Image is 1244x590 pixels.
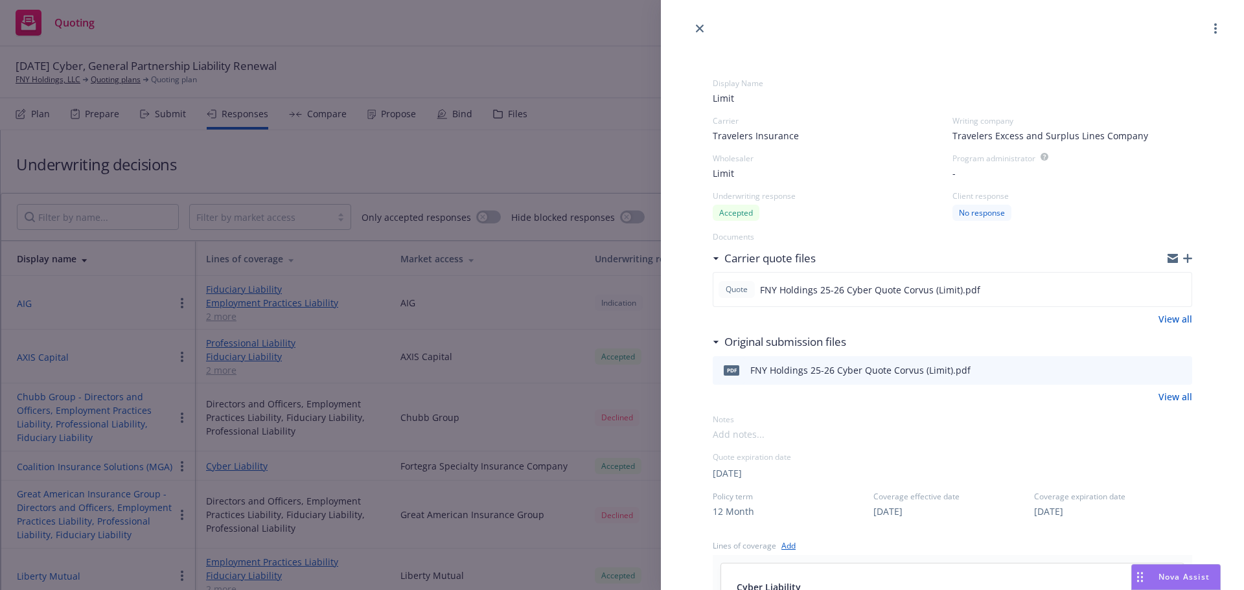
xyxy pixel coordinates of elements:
[873,505,903,518] button: [DATE]
[713,153,952,164] div: Wholesaler
[952,153,1035,164] div: Program administrator
[1158,571,1210,582] span: Nova Assist
[713,250,816,267] div: Carrier quote files
[713,231,1192,242] div: Documents
[781,539,796,552] a: Add
[1155,363,1165,378] button: download file
[713,491,871,502] span: Policy term
[713,190,952,201] div: Underwriting response
[952,190,1192,201] div: Client response
[952,205,1011,221] div: No response
[724,365,739,375] span: pdf
[724,334,846,350] h3: Original submission files
[1175,282,1186,297] button: preview file
[1158,312,1192,326] a: View all
[713,505,754,518] button: 12 Month
[1034,491,1192,502] span: Coverage expiration date
[713,451,1192,462] div: Quote expiration date
[713,334,846,350] div: Original submission files
[713,414,1192,425] div: Notes
[692,21,708,36] a: close
[952,115,1192,126] div: Writing company
[713,115,952,126] div: Carrier
[713,466,742,480] button: [DATE]
[724,284,750,295] span: Quote
[713,78,1192,89] div: Display Name
[1154,282,1164,297] button: download file
[952,166,956,180] span: -
[713,129,799,142] span: Travelers Insurance
[1034,505,1063,518] button: [DATE]
[1175,363,1187,378] button: preview file
[1132,565,1148,589] div: Drag to move
[1158,390,1192,403] a: View all
[713,540,776,551] div: Lines of coverage
[952,129,1148,142] span: Travelers Excess and Surplus Lines Company
[873,491,1031,502] span: Coverage effective date
[1131,564,1221,590] button: Nova Assist
[724,250,816,267] h3: Carrier quote files
[713,166,734,180] span: Limit
[760,283,980,297] span: FNY Holdings 25-26 Cyber Quote Corvus (Limit).pdf
[713,91,1192,105] span: Limit
[713,205,759,221] div: Accepted
[750,363,971,377] div: FNY Holdings 25-26 Cyber Quote Corvus (Limit).pdf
